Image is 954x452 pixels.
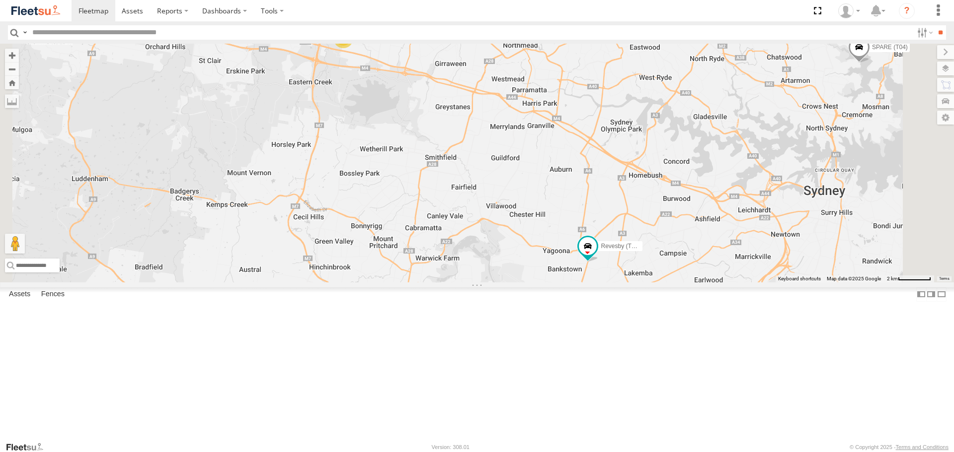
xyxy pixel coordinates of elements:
[916,287,926,302] label: Dock Summary Table to the Left
[926,287,936,302] label: Dock Summary Table to the Right
[5,49,19,62] button: Zoom in
[937,287,947,302] label: Hide Summary Table
[887,276,898,281] span: 2 km
[5,94,19,108] label: Measure
[850,444,949,450] div: © Copyright 2025 -
[21,25,29,40] label: Search Query
[778,275,821,282] button: Keyboard shortcuts
[432,444,470,450] div: Version: 308.01
[835,3,864,18] div: Matt Mayall
[10,4,62,17] img: fleetsu-logo-horizontal.svg
[5,234,25,254] button: Drag Pegman onto the map to open Street View
[36,288,70,302] label: Fences
[937,111,954,125] label: Map Settings
[884,275,934,282] button: Map scale: 2 km per 63 pixels
[5,76,19,89] button: Zoom Home
[4,288,35,302] label: Assets
[872,44,908,51] span: SPARE (T04)
[5,442,51,452] a: Visit our Website
[601,243,694,250] span: Revesby (T07 - [PERSON_NAME])
[939,276,950,280] a: Terms (opens in new tab)
[899,3,915,19] i: ?
[913,25,935,40] label: Search Filter Options
[827,276,881,281] span: Map data ©2025 Google
[5,62,19,76] button: Zoom out
[896,444,949,450] a: Terms and Conditions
